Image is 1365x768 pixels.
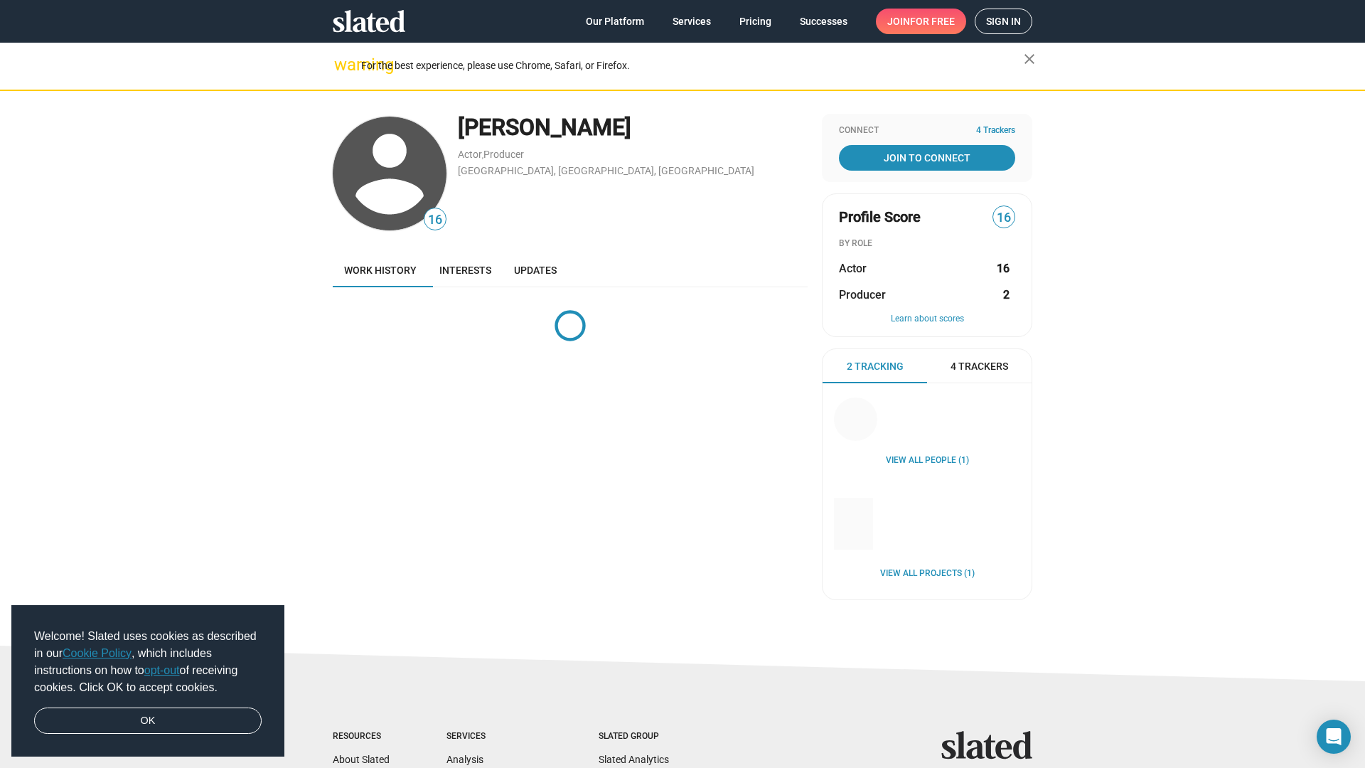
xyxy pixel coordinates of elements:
span: 16 [424,210,446,230]
a: Updates [503,253,568,287]
div: Services [446,731,542,742]
span: Welcome! Slated uses cookies as described in our , which includes instructions on how to of recei... [34,628,262,696]
span: Successes [800,9,847,34]
div: Open Intercom Messenger [1317,720,1351,754]
a: Producer [483,149,524,160]
a: About Slated [333,754,390,765]
div: Slated Group [599,731,695,742]
a: View all Projects (1) [880,568,975,580]
span: Sign in [986,9,1021,33]
a: Joinfor free [876,9,966,34]
a: Analysis [446,754,483,765]
a: dismiss cookie message [34,708,262,735]
span: Join [887,9,955,34]
a: Join To Connect [839,145,1015,171]
button: Learn about scores [839,314,1015,325]
span: Work history [344,265,417,276]
a: Cookie Policy [63,647,132,659]
a: Successes [788,9,859,34]
span: , [482,151,483,159]
a: View all People (1) [886,455,969,466]
span: Interests [439,265,491,276]
a: Actor [458,149,482,160]
span: 2 Tracking [847,360,904,373]
a: Services [661,9,722,34]
div: Resources [333,731,390,742]
span: 16 [993,208,1015,228]
span: Producer [839,287,886,302]
div: For the best experience, please use Chrome, Safari, or Firefox. [361,56,1024,75]
span: Profile Score [839,208,921,227]
div: [PERSON_NAME] [458,112,808,143]
a: Pricing [728,9,783,34]
span: 4 Trackers [951,360,1008,373]
span: Actor [839,261,867,276]
strong: 16 [997,261,1010,276]
span: Join To Connect [842,145,1012,171]
span: Services [673,9,711,34]
a: Interests [428,253,503,287]
a: Slated Analytics [599,754,669,765]
div: Connect [839,125,1015,137]
strong: 2 [1003,287,1010,302]
span: for free [910,9,955,34]
span: Updates [514,265,557,276]
span: Pricing [739,9,771,34]
a: Work history [333,253,428,287]
a: Our Platform [574,9,655,34]
div: cookieconsent [11,605,284,757]
a: [GEOGRAPHIC_DATA], [GEOGRAPHIC_DATA], [GEOGRAPHIC_DATA] [458,165,754,176]
div: BY ROLE [839,238,1015,250]
a: opt-out [144,664,180,676]
mat-icon: close [1021,50,1038,68]
a: Sign in [975,9,1032,34]
mat-icon: warning [334,56,351,73]
span: 4 Trackers [976,125,1015,137]
span: Our Platform [586,9,644,34]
